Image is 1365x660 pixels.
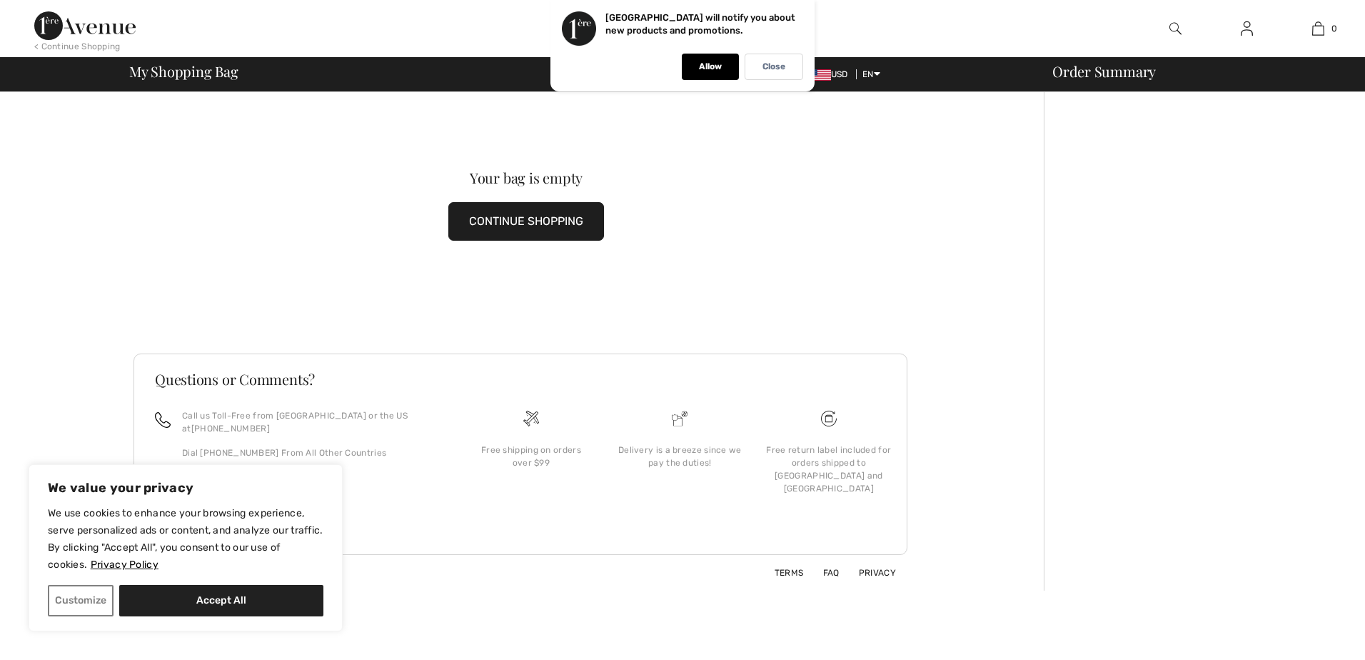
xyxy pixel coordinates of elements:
a: FAQ [806,568,840,578]
div: Order Summary [1035,64,1356,79]
p: Call us Toll-Free from [GEOGRAPHIC_DATA] or the US at [182,409,440,435]
button: CONTINUE SHOPPING [448,202,604,241]
span: 0 [1331,22,1337,35]
button: Accept All [119,585,323,616]
img: search the website [1169,20,1182,37]
div: Free return label included for orders shipped to [GEOGRAPHIC_DATA] and [GEOGRAPHIC_DATA] [766,444,892,495]
a: Privacy [842,568,896,578]
img: Free shipping on orders over $99 [821,411,837,426]
a: [PHONE_NUMBER] [191,424,270,434]
img: 1ère Avenue [34,11,136,40]
div: Free shipping on orders over $99 [468,444,594,469]
p: We value your privacy [48,479,323,496]
img: My Info [1241,20,1253,37]
p: Dial [PHONE_NUMBER] From All Other Countries [182,446,440,459]
div: We value your privacy [29,464,343,631]
img: Delivery is a breeze since we pay the duties! [672,411,687,426]
p: Close [762,61,785,72]
button: Customize [48,585,114,616]
p: [GEOGRAPHIC_DATA] will notify you about new products and promotions. [605,12,795,36]
span: My Shopping Bag [129,64,238,79]
a: Privacy Policy [90,558,159,571]
img: Free shipping on orders over $99 [523,411,539,426]
p: We use cookies to enhance your browsing experience, serve personalized ads or content, and analyz... [48,505,323,574]
a: 0 [1283,20,1353,37]
span: EN [862,69,880,79]
div: < Continue Shopping [34,40,121,53]
a: Sign In [1229,20,1264,38]
div: Your bag is empty [173,171,880,185]
span: USD [808,69,854,79]
a: Terms [757,568,804,578]
div: Delivery is a breeze since we pay the duties! [617,444,742,469]
img: US Dollar [808,69,831,81]
p: Allow [699,61,722,72]
img: call [155,412,171,428]
h3: Questions or Comments? [155,372,886,386]
img: My Bag [1312,20,1324,37]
